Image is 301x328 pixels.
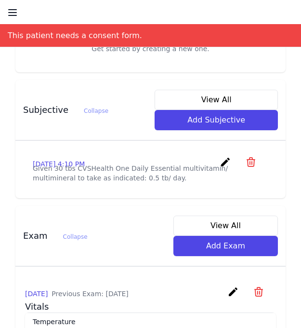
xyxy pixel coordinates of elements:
i: create [220,156,231,168]
span: Collapse [63,233,88,240]
a: create [220,161,234,170]
button: Add Exam [173,236,278,256]
dt: Temperature [33,317,268,327]
button: Add Subjective [155,110,278,130]
div: This patient needs a consent form. [8,24,142,47]
span: Vitals [25,301,49,312]
i: create [227,286,239,298]
button: View All [173,216,278,236]
h3: Exam [23,230,88,242]
p: [DATE] 4:10 PM [33,159,85,169]
span: Collapse [84,108,108,114]
p: Get started by creating a new one. [25,44,276,54]
p: [DATE] [25,289,129,299]
h3: Subjective [23,104,108,116]
p: Given 30 tbs CVSHealth One Daily Essential multivitamin/ multimineral to take as indicated: 0.5 t... [33,164,268,183]
a: create [227,290,241,300]
button: View All [155,90,278,110]
span: Previous Exam: [DATE] [52,290,128,298]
